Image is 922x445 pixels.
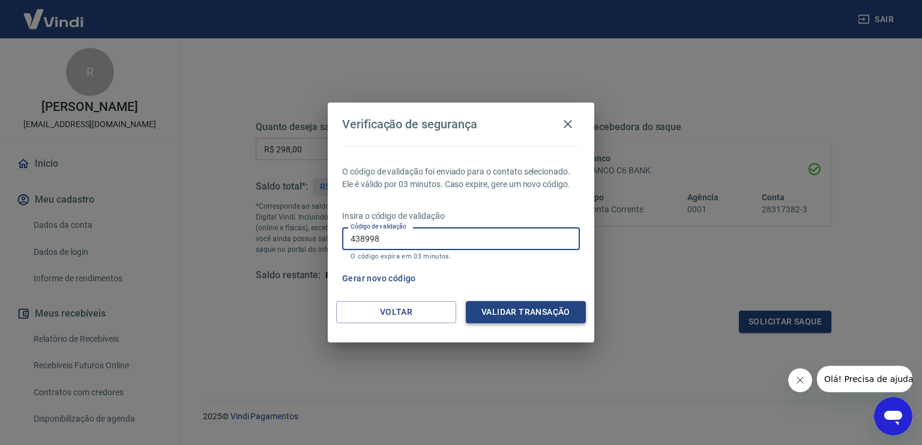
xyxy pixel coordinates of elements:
p: Insira o código de validação [342,210,580,222]
label: Código de validação [351,222,406,231]
h4: Verificação de segurança [342,117,477,131]
iframe: Mensagem da empresa [817,366,912,392]
span: Olá! Precisa de ajuda? [7,8,101,18]
button: Gerar novo código [337,267,421,290]
p: O código expira em 03 minutos. [351,252,571,260]
iframe: Botão para abrir a janela de mensagens [874,397,912,435]
p: O código de validação foi enviado para o contato selecionado. Ele é válido por 03 minutos. Caso e... [342,166,580,191]
button: Voltar [336,301,456,323]
button: Validar transação [466,301,586,323]
iframe: Fechar mensagem [788,368,812,392]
